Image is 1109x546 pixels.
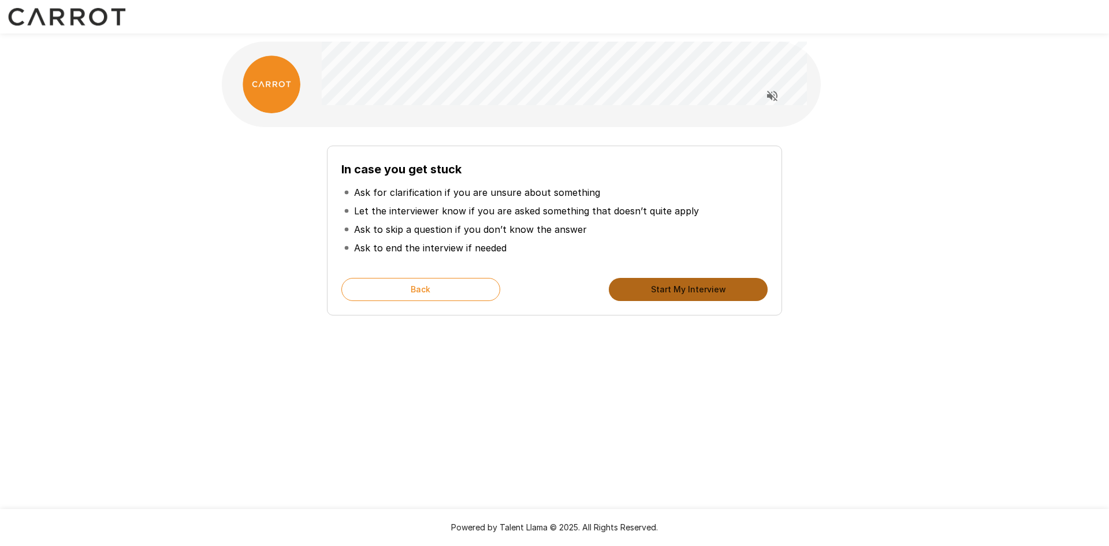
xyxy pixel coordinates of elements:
[341,278,500,301] button: Back
[354,185,600,199] p: Ask for clarification if you are unsure about something
[14,522,1095,533] p: Powered by Talent Llama © 2025. All Rights Reserved.
[609,278,768,301] button: Start My Interview
[354,222,587,236] p: Ask to skip a question if you don’t know the answer
[354,204,699,218] p: Let the interviewer know if you are asked something that doesn’t quite apply
[761,84,784,107] button: Read questions aloud
[341,162,462,176] b: In case you get stuck
[354,241,507,255] p: Ask to end the interview if needed
[243,55,300,113] img: carrot_logo.png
